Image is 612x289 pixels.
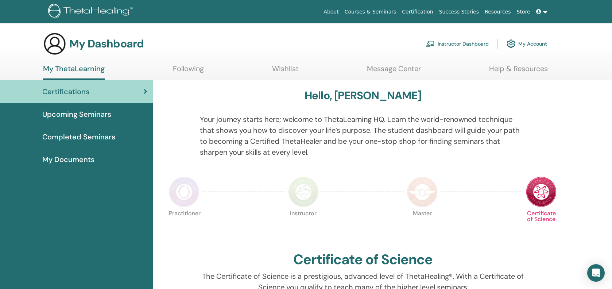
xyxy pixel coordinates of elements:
[288,211,319,241] p: Instructor
[169,211,200,241] p: Practitioner
[200,114,526,158] p: Your journey starts here; welcome to ThetaLearning HQ. Learn the world-renowned technique that sh...
[507,38,515,50] img: cog.svg
[507,36,547,52] a: My Account
[42,154,94,165] span: My Documents
[407,177,438,207] img: Master
[426,36,489,52] a: Instructor Dashboard
[321,5,341,19] a: About
[272,64,299,78] a: Wishlist
[69,37,144,50] h3: My Dashboard
[587,264,605,282] div: Open Intercom Messenger
[305,89,421,102] h3: Hello, [PERSON_NAME]
[482,5,514,19] a: Resources
[489,64,548,78] a: Help & Resources
[169,177,200,207] img: Practitioner
[42,86,89,97] span: Certifications
[399,5,436,19] a: Certification
[173,64,204,78] a: Following
[42,131,115,142] span: Completed Seminars
[43,64,105,80] a: My ThetaLearning
[48,4,135,20] img: logo.png
[526,211,557,241] p: Certificate of Science
[342,5,399,19] a: Courses & Seminars
[43,32,66,55] img: generic-user-icon.jpg
[436,5,482,19] a: Success Stories
[526,177,557,207] img: Certificate of Science
[407,211,438,241] p: Master
[288,177,319,207] img: Instructor
[42,109,111,120] span: Upcoming Seminars
[367,64,421,78] a: Message Center
[426,41,435,47] img: chalkboard-teacher.svg
[514,5,533,19] a: Store
[293,251,433,268] h2: Certificate of Science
